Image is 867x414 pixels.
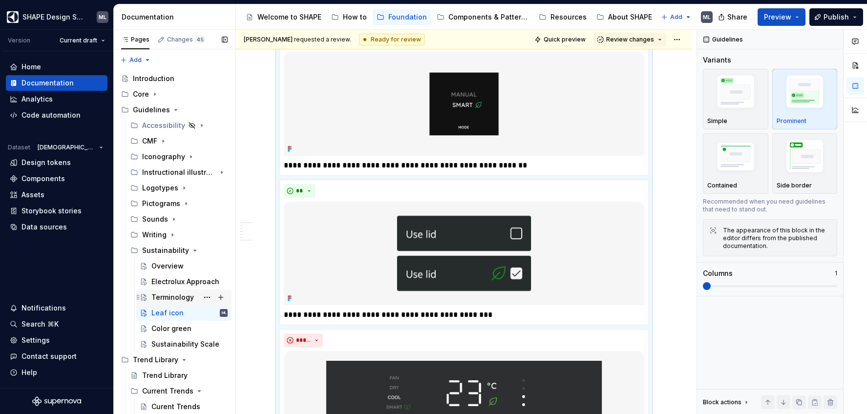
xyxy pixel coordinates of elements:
[127,196,232,211] div: Pictograms
[824,12,849,22] span: Publish
[723,227,831,250] div: The appearance of this block in the editor differs from the published documentation.
[6,203,107,219] a: Storybook stories
[32,396,81,406] a: Supernova Logo
[242,9,325,25] a: Welcome to SHAPE
[257,12,321,22] div: Welcome to SHAPE
[142,136,157,146] div: CMF
[448,12,529,22] div: Components & Patterns
[21,62,41,72] div: Home
[21,206,82,216] div: Storybook stories
[142,246,189,255] div: Sustainability
[772,133,838,194] button: placeholderSide border
[142,183,178,193] div: Logotypes
[6,171,107,186] a: Components
[550,12,587,22] div: Resources
[21,158,71,167] div: Design tokens
[244,36,293,43] span: [PERSON_NAME]
[21,222,67,232] div: Data sources
[136,305,232,321] a: Leaf iconML
[777,137,833,179] img: placeholder
[703,395,750,409] div: Block actions
[136,274,232,290] a: Electrolux Approach
[670,13,682,21] span: Add
[133,89,149,99] div: Core
[6,349,107,364] button: Contact support
[167,36,205,43] div: Changes
[658,10,695,24] button: Add
[703,269,733,278] div: Columns
[713,8,754,26] button: Share
[127,133,232,149] div: CMF
[121,36,149,43] div: Pages
[99,13,106,21] div: ML
[777,72,833,115] img: placeholder
[284,202,644,306] img: 9f32638b-1f38-4758-bf25-0912ecb43c35.png
[33,141,107,154] button: [DEMOGRAPHIC_DATA]
[703,398,741,406] div: Block actions
[127,383,232,399] div: Current Trends
[707,72,764,115] img: placeholder
[133,105,170,115] div: Guidelines
[21,303,66,313] div: Notifications
[127,118,232,133] div: Accessibility
[359,34,425,45] div: Ready for review
[608,12,652,22] div: About SHAPE
[142,121,185,130] div: Accessibility
[6,187,107,203] a: Assets
[117,352,232,368] div: Trend Library
[544,36,586,43] span: Quick preview
[142,152,185,162] div: Iconography
[373,9,431,25] a: Foundation
[764,12,791,22] span: Preview
[151,292,194,302] div: Terminology
[703,133,768,194] button: placeholderContained
[6,365,107,380] button: Help
[136,336,232,352] a: Sustainability Scale
[6,91,107,107] a: Analytics
[142,214,168,224] div: Sounds
[8,144,30,151] div: Dataset
[21,319,59,329] div: Search ⌘K
[606,36,654,43] span: Review changes
[117,53,154,67] button: Add
[21,110,81,120] div: Code automation
[7,11,19,23] img: 1131f18f-9b94-42a4-847a-eabb54481545.png
[433,9,533,25] a: Components & Patterns
[117,102,232,118] div: Guidelines
[151,402,200,412] div: Curent Trends
[129,56,142,64] span: Add
[117,71,232,86] a: Introduction
[117,86,232,102] div: Core
[151,308,184,318] div: Leaf icon
[8,37,30,44] div: Version
[6,59,107,75] a: Home
[21,94,53,104] div: Analytics
[151,261,184,271] div: Overview
[592,9,656,25] a: About SHAPE
[22,12,85,22] div: SHAPE Design System
[727,12,747,22] span: Share
[327,9,371,25] a: How to
[142,386,193,396] div: Current Trends
[343,12,367,22] div: How to
[142,167,216,177] div: Instructional illustrations
[758,8,805,26] button: Preview
[21,174,65,184] div: Components
[6,219,107,235] a: Data sources
[127,243,232,258] div: Sustainability
[151,339,219,349] div: Sustainability Scale
[2,6,111,27] button: SHAPE Design SystemML
[21,352,77,361] div: Contact support
[703,69,768,129] button: placeholderSimple
[127,180,232,196] div: Logotypes
[136,258,232,274] a: Overview
[594,33,666,46] button: Review changes
[707,117,727,125] p: Simple
[136,290,232,305] a: Terminology
[21,368,37,377] div: Help
[535,9,591,25] a: Resources
[127,149,232,165] div: Iconography
[127,227,232,243] div: Writing
[284,52,644,156] img: e8b307ce-2199-4bd5-ba4f-ec29fe7de3ed.png
[21,335,50,345] div: Settings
